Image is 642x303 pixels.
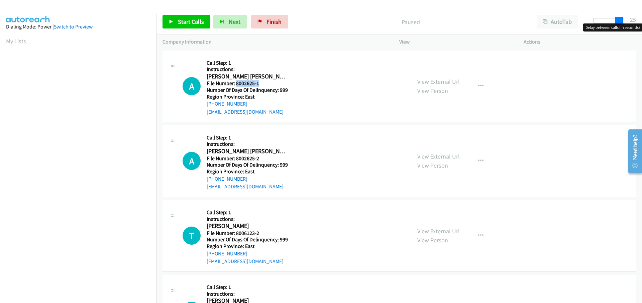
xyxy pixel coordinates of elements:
[54,23,93,30] a: Switch to Preview
[207,168,288,175] h5: Region Province: East
[6,23,150,31] div: Dialing Mode: Power |
[537,15,578,28] button: AutoTab
[207,284,288,291] h5: Call Step: 1
[213,15,247,28] button: Next
[251,15,288,28] a: Finish
[266,18,282,25] span: Finish
[417,87,448,95] a: View Person
[207,209,288,216] h5: Call Step: 1
[183,152,201,170] div: The call is yet to be attempted
[207,66,288,73] h5: Instructions:
[207,94,288,100] h5: Region Province: East
[183,152,201,170] h1: A
[183,227,201,245] h1: T
[207,236,288,243] h5: Number Of Days Of Delinquency: 999
[183,77,201,95] h1: A
[207,134,288,141] h5: Call Step: 1
[399,38,512,46] p: View
[207,147,287,155] h2: [PERSON_NAME] [PERSON_NAME]
[178,18,204,25] span: Start Calls
[630,15,636,24] div: 25
[207,73,287,80] h2: [PERSON_NAME] [PERSON_NAME]
[417,162,448,169] a: View Person
[207,60,288,66] h5: Call Step: 1
[417,153,460,160] a: View External Url
[207,109,284,115] a: [EMAIL_ADDRESS][DOMAIN_NAME]
[207,222,287,230] h2: [PERSON_NAME]
[207,101,247,107] a: [PHONE_NUMBER]
[207,183,284,190] a: [EMAIL_ADDRESS][DOMAIN_NAME]
[207,162,288,168] h5: Number Of Days Of Delinquency: 999
[163,38,387,46] p: Company Information
[623,125,642,178] iframe: Resource Center
[207,176,247,182] a: [PHONE_NUMBER]
[207,80,288,87] h5: File Number: 8002625-1
[6,37,26,45] a: My Lists
[297,17,525,26] p: Paused
[163,15,210,28] a: Start Calls
[207,141,288,147] h5: Instructions:
[207,216,288,223] h5: Instructions:
[417,227,460,235] a: View External Url
[417,236,448,244] a: View Person
[524,38,636,46] p: Actions
[207,87,288,94] h5: Number Of Days Of Delinquency: 999
[207,243,288,250] h5: Region Province: East
[207,258,284,264] a: [EMAIL_ADDRESS][DOMAIN_NAME]
[183,227,201,245] div: The call is yet to be attempted
[229,18,240,25] span: Next
[207,250,247,257] a: [PHONE_NUMBER]
[417,78,460,85] a: View External Url
[207,291,288,297] h5: Instructions:
[207,230,288,237] h5: File Number: 8006123-2
[207,155,288,162] h5: File Number: 8002625-2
